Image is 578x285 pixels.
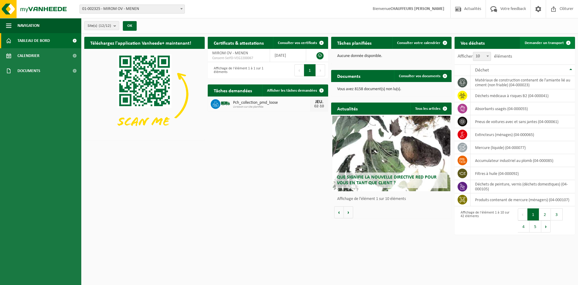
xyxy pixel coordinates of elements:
button: Previous [294,64,304,76]
a: Que signifie la nouvelle directive RED pour vous en tant que client ? [332,116,450,191]
span: 01-002325 - MIROM OV - MENEN [79,5,185,14]
span: Que signifie la nouvelle directive RED pour vous en tant que client ? [337,175,437,185]
td: [DATE] [270,49,306,62]
a: Consulter vos certificats [273,37,328,49]
span: Tableau de bord [17,33,50,48]
td: produits contenant de mercure (ménagers) (04-000107) [471,193,575,206]
td: filtres à huile (04-000092) [471,167,575,180]
span: Demander un transport [525,41,564,45]
span: Déchet [475,68,489,73]
button: Volgende [344,206,353,218]
strong: CHAUFFEURS [PERSON_NAME] [390,7,444,11]
h2: Téléchargez l'application Vanheede+ maintenant! [84,37,197,49]
span: Calendrier [17,48,39,63]
td: pneus de voitures avec et sans jantes (04-000061) [471,115,575,128]
td: déchets de peinture, vernis (déchets domestiques) (04-000105) [471,180,575,193]
span: Documents [17,63,40,78]
div: JEU. [313,100,325,104]
span: Consulter vos documents [399,74,440,78]
span: MIROM OV - MENEN [212,51,248,55]
div: 02-10 [313,104,325,109]
button: Next [541,220,551,233]
span: Afficher les tâches demandées [267,89,317,93]
a: Tous les articles [410,103,451,115]
td: matériaux de construction contenant de l'amiante lié au ciment (non friable) (04-000023) [471,76,575,89]
span: 01-002325 - MIROM OV - MENEN [80,5,185,13]
button: 1 [304,64,316,76]
h2: Actualités [331,103,364,114]
button: OK [123,21,137,31]
span: 10 [473,52,491,61]
div: Affichage de l'élément 1 à 1 sur 1 éléments [211,64,265,77]
span: 10 [473,52,491,61]
h2: Tâches planifiées [331,37,378,49]
button: 5 [530,220,541,233]
button: 1 [527,208,539,220]
p: Aucune donnée disponible. [337,54,446,58]
button: 4 [518,220,530,233]
h2: Vos déchets [455,37,491,49]
img: Download de VHEPlus App [84,49,205,139]
button: Next [316,64,325,76]
span: Site(s) [88,21,111,30]
td: extincteurs (ménages) (04-000065) [471,128,575,141]
img: BL-SO-LV [220,98,231,109]
span: Pch_collection_pmd_loose [233,100,310,105]
button: 2 [539,208,551,220]
h2: Certificats & attestations [208,37,270,49]
button: Previous [518,208,527,220]
label: Afficher éléments [458,54,512,59]
span: Livraison sur site planifiée [233,105,310,109]
span: Consulter votre calendrier [397,41,440,45]
a: Afficher les tâches demandées [262,84,328,97]
a: Consulter votre calendrier [392,37,451,49]
button: 3 [551,208,563,220]
td: déchets médicaux à risques B2 (04-000041) [471,89,575,102]
h2: Tâches demandées [208,84,258,96]
h2: Documents [331,70,366,82]
a: Consulter vos documents [394,70,451,82]
button: Site(s)(12/12) [84,21,119,30]
td: accumulateur industriel au plomb (04-000085) [471,154,575,167]
button: Vorige [334,206,344,218]
a: Demander un transport [520,37,574,49]
count: (12/12) [99,24,111,28]
td: absorbants usagés (04-000055) [471,102,575,115]
span: Navigation [17,18,39,33]
p: Affichage de l'élément 1 sur 10 éléments [337,197,449,201]
div: Affichage de l'élément 1 à 10 sur 42 éléments [458,208,512,233]
span: Consulter vos certificats [278,41,317,45]
p: Vous avez 8158 document(s) non lu(s). [337,87,446,91]
td: mercure (liquide) (04-000077) [471,141,575,154]
span: Consent-SelfD-VEG2200067 [212,56,265,61]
